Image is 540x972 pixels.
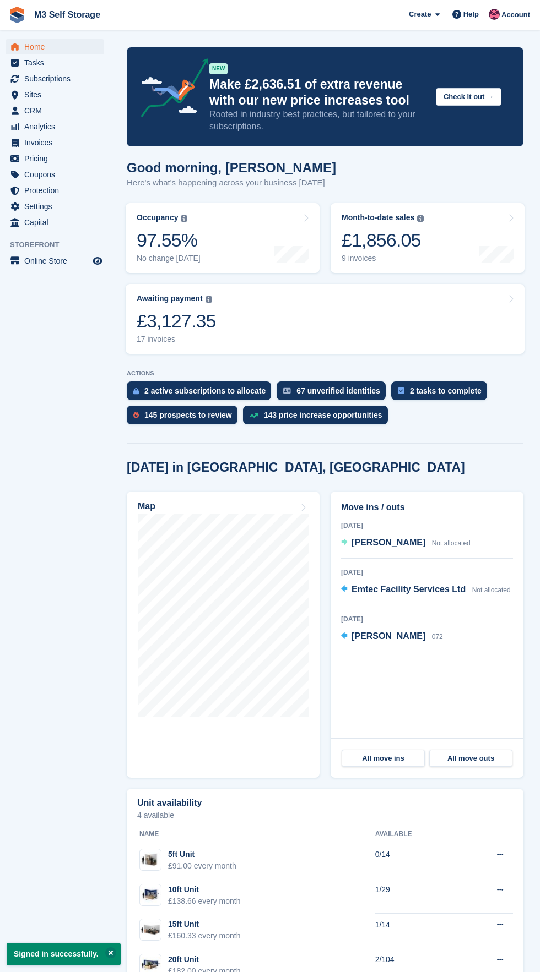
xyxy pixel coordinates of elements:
[181,215,187,222] img: icon-info-grey-7440780725fd019a000dd9b08b2336e03edf1995a4989e88bcd33f0948082b44.svg
[341,567,513,577] div: [DATE]
[341,536,471,550] a: [PERSON_NAME] Not allocated
[398,387,404,394] img: task-75834270c22a3079a89374b754ae025e5fb1db73e45f91037f5363f120a921f8.svg
[24,167,90,182] span: Coupons
[6,215,104,230] a: menu
[127,460,465,475] h2: [DATE] in [GEOGRAPHIC_DATA], [GEOGRAPHIC_DATA]
[9,7,25,23] img: stora-icon-8386f47178a22dfd0bd8f6a31ec36ba5ce8667c1dd55bd0f319d3a0aa187defe.svg
[472,586,511,594] span: Not allocated
[352,585,466,594] span: Emtec Facility Services Ltd
[137,254,201,263] div: No change [DATE]
[127,177,336,189] p: Here's what's happening across your business [DATE]
[144,386,266,395] div: 2 active subscriptions to allocate
[168,895,241,907] div: £138.66 every month
[6,183,104,198] a: menu
[6,103,104,118] a: menu
[6,167,104,182] a: menu
[133,387,139,395] img: active_subscription_to_allocate_icon-d502201f5373d7db506a760aba3b589e785aa758c864c3986d89f69b8ff3...
[144,411,232,419] div: 145 prospects to review
[296,386,380,395] div: 67 unverified identities
[6,253,104,269] a: menu
[137,310,216,332] div: £3,127.35
[127,370,523,377] p: ACTIONS
[137,229,201,252] div: 97.55%
[168,930,241,942] div: £160.33 every month
[127,406,243,430] a: 145 prospects to review
[375,843,460,878] td: 0/14
[342,254,424,263] div: 9 invoices
[341,583,511,597] a: Emtec Facility Services Ltd Not allocated
[243,406,393,430] a: 143 price increase opportunities
[137,335,216,344] div: 17 invoices
[6,119,104,134] a: menu
[6,39,104,54] a: menu
[127,492,320,778] a: Map
[133,412,139,418] img: prospect-51fa495bee0391a8d652442698ab0144808aea92771e9ea1ae160a38d050c398.svg
[489,9,500,20] img: Nick Jones
[127,160,336,175] h1: Good morning, [PERSON_NAME]
[209,63,228,74] div: NEW
[137,811,513,819] p: 4 available
[132,58,209,121] img: price-adjustments-announcement-icon-8257ccfd72463d97f412b2fc003d46551f7dbcb40ab6d574587a9cd5c0d94...
[168,849,236,860] div: 5ft Unit
[206,296,212,303] img: icon-info-grey-7440780725fd019a000dd9b08b2336e03edf1995a4989e88bcd33f0948082b44.svg
[501,9,530,20] span: Account
[137,798,202,808] h2: Unit availability
[168,884,241,895] div: 10ft Unit
[375,913,460,948] td: 1/14
[6,71,104,86] a: menu
[24,135,90,150] span: Invoices
[168,919,241,930] div: 15ft Unit
[391,381,493,406] a: 2 tasks to complete
[209,77,427,108] p: Make £2,636.51 of extra revenue with our new price increases tool
[127,381,277,406] a: 2 active subscriptions to allocate
[436,88,501,106] button: Check it out →
[352,631,425,641] span: [PERSON_NAME]
[24,215,90,230] span: Capital
[375,826,460,843] th: Available
[6,135,104,150] a: menu
[137,294,203,303] div: Awaiting payment
[409,9,431,20] span: Create
[24,55,90,70] span: Tasks
[341,501,513,514] h2: Move ins / outs
[6,151,104,166] a: menu
[341,630,443,644] a: [PERSON_NAME] 072
[342,229,424,252] div: £1,856.05
[91,254,104,267] a: Preview store
[24,103,90,118] span: CRM
[331,203,525,273] a: Month-to-date sales £1,856.05 9 invoices
[432,633,443,641] span: 072
[126,284,525,354] a: Awaiting payment £3,127.35 17 invoices
[417,215,424,222] img: icon-info-grey-7440780725fd019a000dd9b08b2336e03edf1995a4989e88bcd33f0948082b44.svg
[24,119,90,134] span: Analytics
[264,411,382,419] div: 143 price increase opportunities
[342,750,425,767] a: All move ins
[137,213,178,222] div: Occupancy
[126,203,320,273] a: Occupancy 97.55% No change [DATE]
[7,943,121,965] p: Signed in successfully.
[24,39,90,54] span: Home
[341,614,513,624] div: [DATE]
[24,151,90,166] span: Pricing
[10,239,110,250] span: Storefront
[352,538,425,547] span: [PERSON_NAME]
[6,87,104,102] a: menu
[140,922,161,938] img: 125-sqft-unit.jpg
[410,386,482,395] div: 2 tasks to complete
[24,183,90,198] span: Protection
[24,87,90,102] span: Sites
[24,199,90,214] span: Settings
[24,71,90,86] span: Subscriptions
[138,501,155,511] h2: Map
[168,954,241,965] div: 20ft Unit
[341,521,513,531] div: [DATE]
[137,826,375,843] th: Name
[24,253,90,269] span: Online Store
[342,213,414,222] div: Month-to-date sales
[209,108,427,133] p: Rooted in industry best practices, but tailored to your subscriptions.
[277,381,391,406] a: 67 unverified identities
[6,199,104,214] a: menu
[168,860,236,872] div: £91.00 every month
[463,9,479,20] span: Help
[375,878,460,914] td: 1/29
